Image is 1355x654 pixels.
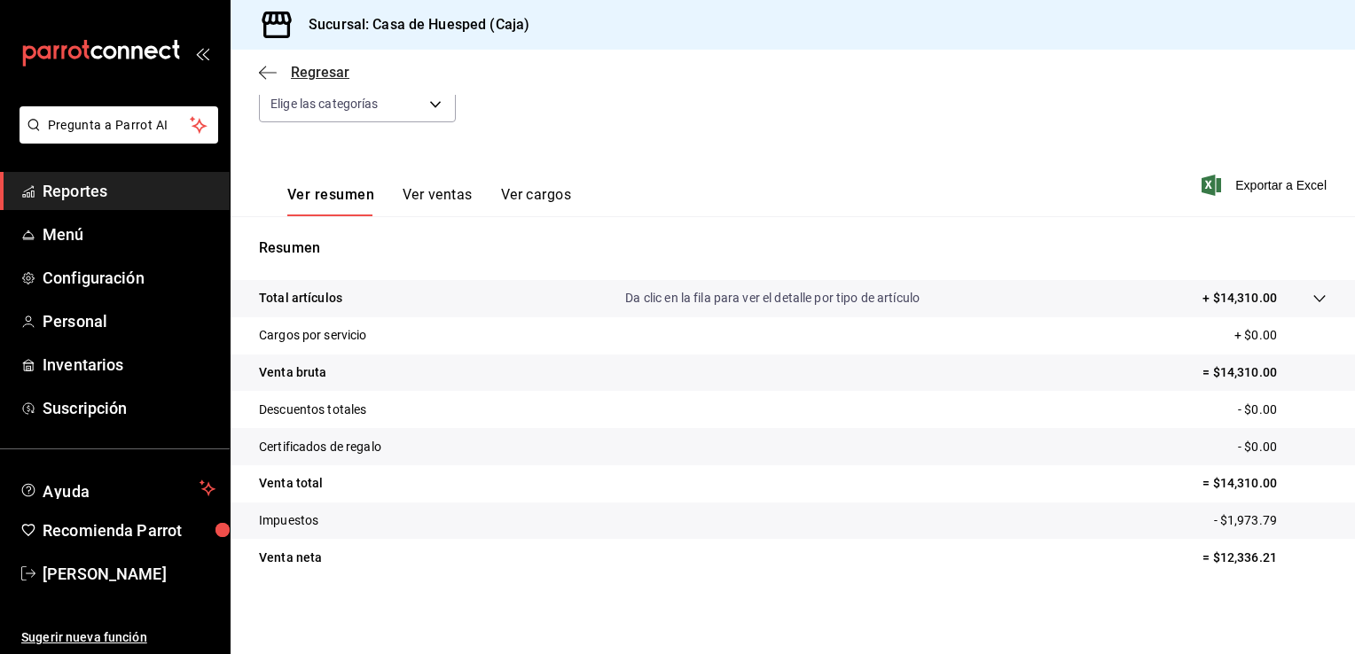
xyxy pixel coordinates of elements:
span: Elige las categorías [270,95,379,113]
a: Pregunta a Parrot AI [12,128,218,147]
p: Impuestos [259,511,318,530]
button: Exportar a Excel [1205,175,1327,196]
button: Pregunta a Parrot AI [20,106,218,144]
p: Venta neta [259,549,322,567]
p: Venta total [259,474,323,493]
span: [PERSON_NAME] [43,562,215,586]
button: Ver cargos [501,186,572,216]
p: = $14,310.00 [1202,363,1327,382]
span: Recomienda Parrot [43,518,215,542]
p: = $14,310.00 [1202,474,1327,493]
p: Certificados de regalo [259,438,381,456]
p: - $1,973.79 [1214,511,1327,530]
span: Personal [43,309,215,333]
span: Suscripción [43,396,215,420]
p: + $14,310.00 [1202,289,1277,308]
button: Ver resumen [287,186,374,216]
div: navigation tabs [287,186,571,216]
p: Cargos por servicio [259,326,367,345]
span: Inventarios [43,353,215,377]
span: Configuración [43,266,215,290]
span: Regresar [291,64,349,81]
button: Ver ventas [403,186,473,216]
h3: Sucursal: Casa de Huesped (Caja) [294,14,529,35]
button: open_drawer_menu [195,46,209,60]
p: Resumen [259,237,1327,259]
span: Sugerir nueva función [21,628,215,647]
span: Menú [43,222,215,246]
p: - $0.00 [1238,401,1327,419]
p: Venta bruta [259,363,326,382]
span: Reportes [43,179,215,203]
span: Pregunta a Parrot AI [48,116,191,135]
p: Descuentos totales [259,401,366,419]
p: Da clic en la fila para ver el detalle por tipo de artículo [625,289,920,308]
button: Regresar [259,64,349,81]
span: Ayuda [43,478,192,499]
p: - $0.00 [1238,438,1327,456]
p: = $12,336.21 [1202,549,1327,567]
p: Total artículos [259,289,342,308]
p: + $0.00 [1234,326,1327,345]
